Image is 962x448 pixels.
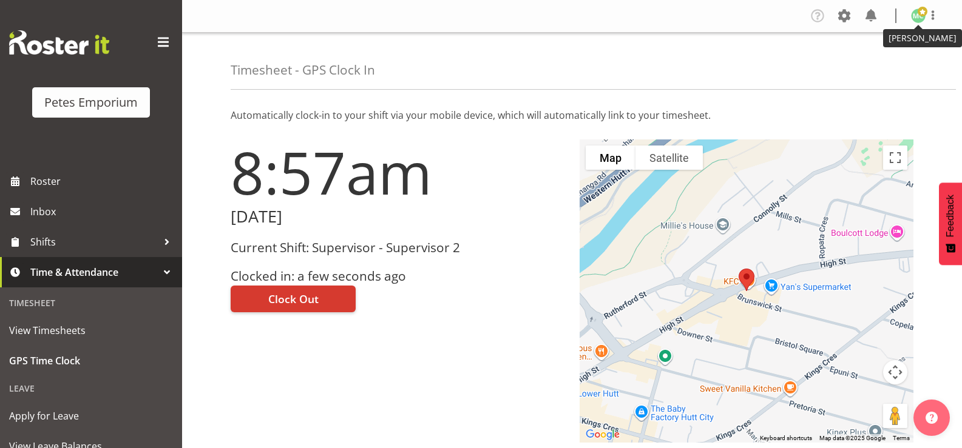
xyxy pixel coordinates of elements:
[231,286,356,312] button: Clock Out
[9,407,173,425] span: Apply for Leave
[760,434,812,443] button: Keyboard shortcuts
[30,202,176,221] span: Inbox
[231,269,565,283] h3: Clocked in: a few seconds ago
[3,376,179,401] div: Leave
[3,290,179,315] div: Timesheet
[30,263,158,281] span: Time & Attendance
[9,352,173,370] span: GPS Time Clock
[883,360,907,384] button: Map camera controls
[231,63,375,77] h4: Timesheet - GPS Clock In
[583,427,623,443] a: Open this area in Google Maps (opens a new window)
[583,427,623,443] img: Google
[231,241,565,255] h3: Current Shift: Supervisor - Supervisor 2
[231,139,565,205] h1: 8:57am
[3,401,179,431] a: Apply for Leave
[3,315,179,346] a: View Timesheets
[9,30,109,55] img: Rosterit website logo
[883,145,907,170] button: Toggle fullscreen view
[883,404,907,428] button: Drag Pegman onto the map to open Street View
[586,145,635,170] button: Show street map
[268,291,319,307] span: Clock Out
[30,172,176,190] span: Roster
[9,321,173,339] span: View Timesheets
[3,346,179,376] a: GPS Time Clock
[911,8,926,23] img: melissa-cowen2635.jpg
[945,195,956,237] span: Feedback
[231,108,913,122] p: Automatically clock-in to your shift via your mobile device, which will automatically link to you...
[819,435,886,441] span: Map data ©2025 Google
[893,435,910,441] a: Terms (opens in new tab)
[231,207,565,226] h2: [DATE]
[44,93,138,112] div: Petes Emporium
[635,145,703,170] button: Show satellite imagery
[926,412,938,424] img: help-xxl-2.png
[30,233,158,251] span: Shifts
[939,182,962,265] button: Feedback - Show survey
